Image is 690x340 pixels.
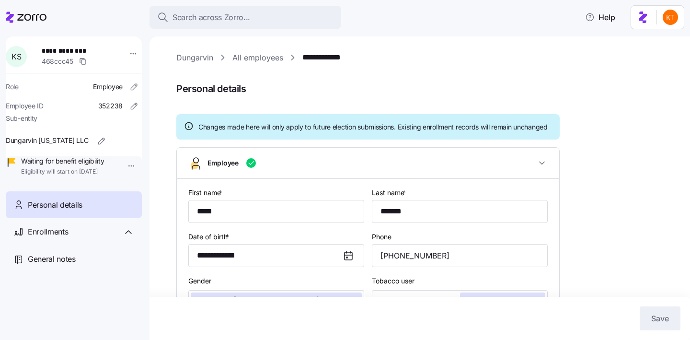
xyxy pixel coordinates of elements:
span: Sub-entity [6,114,37,123]
span: Personal details [176,81,677,97]
span: Employee [93,82,123,92]
span: Role [6,82,19,92]
span: Help [585,12,615,23]
a: All employees [232,52,283,64]
label: First name [188,188,224,198]
button: Help [577,8,623,27]
span: 352238 [98,101,123,111]
a: Dungarvin [176,52,213,64]
button: Employee [177,148,559,179]
span: Waiting for benefit eligibility [21,156,104,166]
label: Date of birth [188,232,231,242]
label: Tobacco user [372,276,414,286]
label: Phone [372,232,391,242]
label: Gender [188,276,211,286]
span: [DEMOGRAPHIC_DATA] [233,296,319,304]
span: 468ccc45 [42,57,73,66]
span: Search across Zorro... [172,12,250,23]
span: K S [11,53,21,60]
span: Eligibility will start on [DATE] [21,168,104,176]
input: Phone [372,244,548,267]
img: aad2ddc74cf02b1998d54877cdc71599 [663,10,678,25]
span: Personal details [28,199,82,211]
span: Employee ID [6,101,44,111]
span: Dungarvin [US_STATE] LLC [6,136,88,145]
button: Search across Zorro... [149,6,341,29]
label: Last name [372,188,408,198]
span: Changes made here will only apply to future election submissions. Existing enrollment records wil... [198,122,548,132]
span: Enrollments [28,226,68,238]
span: General notes [28,253,76,265]
span: Employee [207,158,239,168]
button: Save [640,306,680,330]
span: Save [651,313,669,324]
